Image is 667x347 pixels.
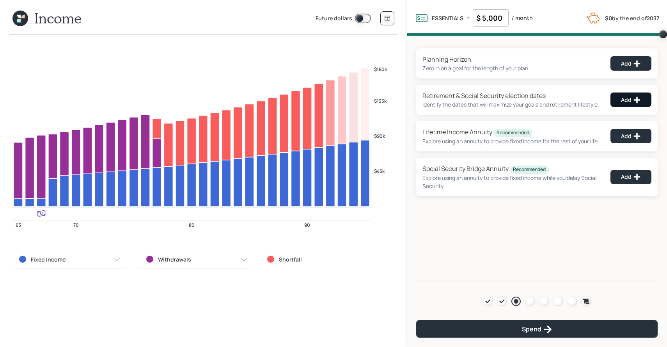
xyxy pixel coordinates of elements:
b: $0 [605,14,612,22]
div: Add [621,132,641,140]
tspan: $45k [374,168,385,174]
button: Add [610,93,651,107]
label: Future dollars [316,14,352,23]
label: / month [512,14,533,22]
button: Add [610,56,651,71]
label: ESSENTIALS [432,14,463,22]
label: + [467,14,470,22]
div: Retirement & Social Security election dates [422,91,599,100]
tspan: 70 [73,222,79,228]
tspan: 2 [374,208,378,217]
div: Spend [522,325,552,334]
div: Planning Horizon [422,55,530,64]
div: Add [621,96,641,104]
tspan: 65 [16,222,21,228]
button: Add [610,129,651,143]
tspan: $135k [374,98,387,104]
div: Recommended [497,130,529,136]
span: Volume [407,33,667,36]
div: Lifetime Income Annuity [422,127,599,137]
label: Withdrawals [158,256,191,263]
div: Recommended [513,166,546,173]
label: by the end of 2037 [605,14,659,22]
div: Add [621,173,641,181]
div: Explore using an annuity to provide fixed income for the rest of your life. [422,137,599,145]
div: Explore using an annuity to provide fixed income while you delay Social Security. [422,174,601,190]
button: Add [610,170,651,184]
label: Fixed Income [31,256,66,263]
tspan: 80 [189,222,195,228]
div: Identify the dates that will maximize your goals and retirement lifestyle. [422,100,599,109]
h1: Income [34,10,82,27]
label: Shortfall [279,256,302,263]
tspan: $90k [374,133,385,139]
button: Spend [416,320,658,338]
div: Add [621,60,641,68]
tspan: 2 [374,220,378,228]
div: Zero in on a goal for the length of your plan. [422,64,530,72]
tspan: $180k [374,66,387,73]
tspan: 90 [304,222,310,228]
div: Social Security Bridge Annuity [422,164,601,174]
